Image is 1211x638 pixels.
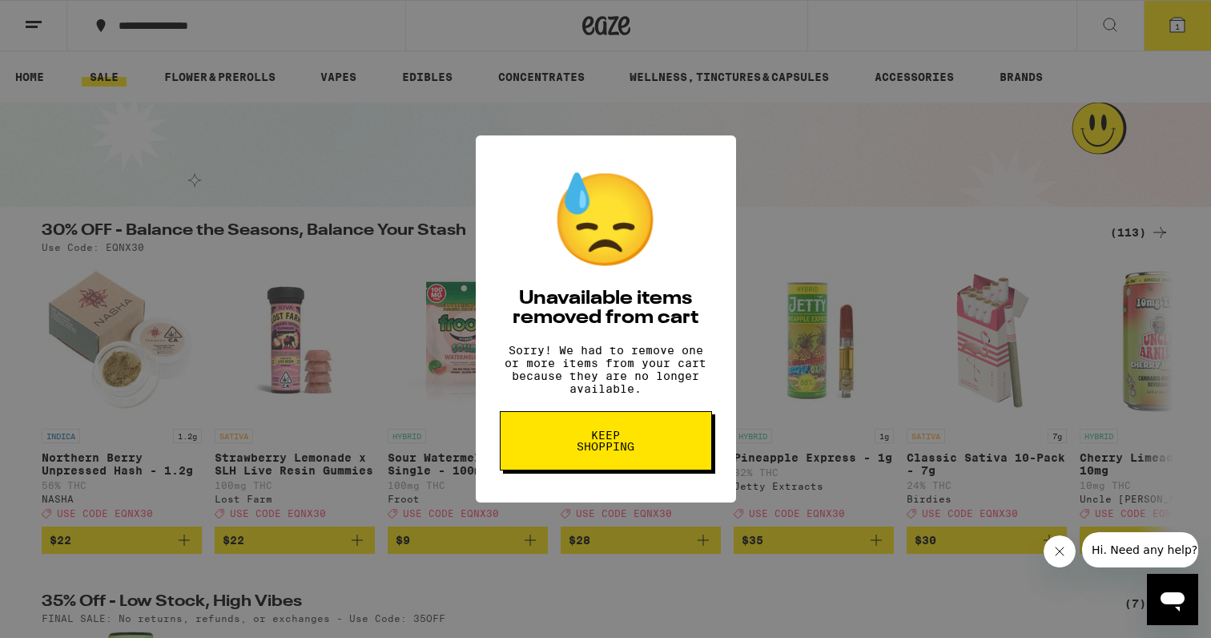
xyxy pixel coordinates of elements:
p: Sorry! We had to remove one or more items from your cart because they are no longer available. [500,344,712,395]
iframe: Close message [1044,535,1076,567]
button: Keep Shopping [500,411,712,470]
iframe: Message from company [1082,532,1198,567]
span: Keep Shopping [565,430,647,452]
h2: Unavailable items removed from cart [500,289,712,328]
div: 😓 [549,168,662,273]
iframe: Button to launch messaging window [1147,574,1198,625]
